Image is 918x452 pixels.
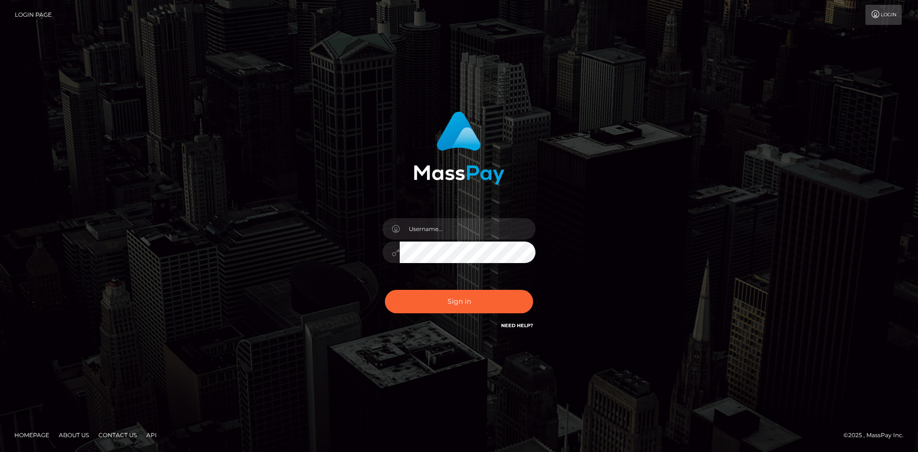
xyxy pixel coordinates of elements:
[843,430,911,441] div: © 2025 , MassPay Inc.
[414,111,504,185] img: MassPay Login
[501,322,533,329] a: Need Help?
[15,5,52,25] a: Login Page
[55,428,93,442] a: About Us
[385,290,533,313] button: Sign in
[95,428,141,442] a: Contact Us
[865,5,902,25] a: Login
[400,218,535,240] input: Username...
[11,428,53,442] a: Homepage
[142,428,161,442] a: API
